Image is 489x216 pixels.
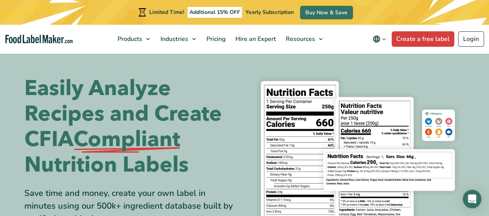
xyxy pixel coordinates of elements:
a: Resources [281,25,327,53]
span: Industries [158,35,189,43]
h1: Easily Analyze Recipes and Create CFIA Nutrition Labels [24,76,239,178]
a: Products [113,25,154,53]
span: Products [115,35,143,43]
a: Login [458,31,484,47]
span: Hire an Expert [233,35,277,43]
a: Pricing [202,25,229,53]
a: Food Label Maker homepage [5,35,73,44]
span: Pricing [204,35,227,43]
a: Industries [156,25,200,53]
span: Yearly Subscription [245,9,294,16]
span: Additional 15% OFF [187,7,242,18]
div: Open Intercom Messenger [463,190,481,208]
span: Compliant [73,127,180,152]
span: Limited Time! [149,9,184,16]
a: Create a free label [392,31,454,47]
button: Change language [367,31,392,47]
span: Resources [283,35,316,43]
a: Buy Now & Save [300,6,353,19]
a: Hire an Expert [231,25,279,53]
